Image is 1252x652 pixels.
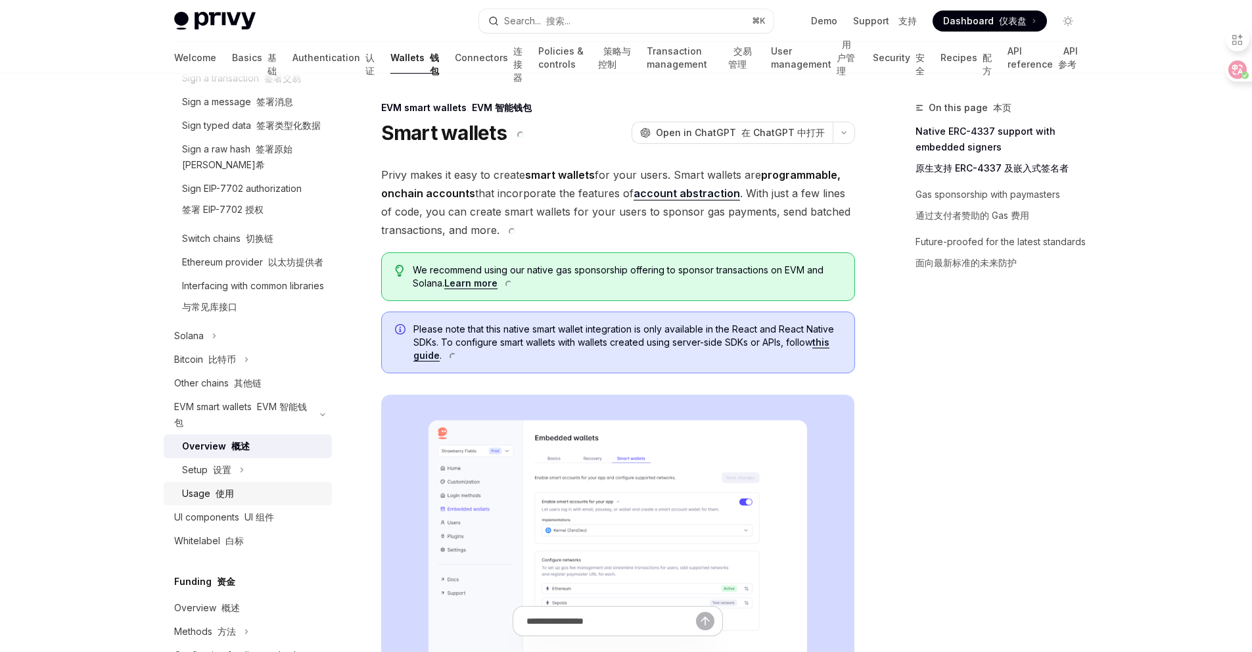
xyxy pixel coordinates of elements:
[728,45,752,70] font: 交易管理
[873,42,925,74] a: Security 安全
[164,482,332,505] a: Usage 使用
[256,96,293,107] font: 签署消息
[395,265,404,277] svg: Tip
[216,488,234,499] font: 使用
[182,204,264,215] font: 签署 EIP-7702 授权
[395,324,408,337] svg: Info
[526,607,696,636] input: Ask a question...
[164,371,332,395] a: Other chains 其他链
[656,126,825,139] span: Open in ChatGPT
[916,210,1029,221] font: 通过支付者赞助的 Gas 费用
[381,101,855,114] div: EVM smart wallets
[234,377,262,388] font: 其他链
[182,278,324,320] div: Interfacing with common libraries
[244,511,274,523] font: UI 组件
[413,264,841,290] span: We recommend using our native gas sponsorship offering to sponsor transactions on EVM and Solana.
[771,42,857,74] a: User management 用户管理
[267,52,277,76] font: 基础
[444,277,498,289] a: Learn more
[164,348,332,371] button: Toggle Bitcoin section
[513,45,522,83] font: 连接器
[231,440,250,452] font: 概述
[218,626,236,637] font: 方法
[940,42,992,74] a: Recipes 配方
[837,39,855,76] font: 用户管理
[811,14,837,28] a: Demo
[256,120,321,131] font: 签署类型化数据
[696,612,714,630] button: Send message
[381,121,527,145] h1: Smart wallets
[365,52,375,76] font: 认证
[208,354,236,365] font: 比特币
[213,464,231,475] font: 设置
[164,458,332,482] button: Toggle Setup section
[182,231,273,246] div: Switch chains
[916,121,1089,184] a: Native ERC-4337 support with embedded signers原生支持 ERC-4337 及嵌入式签名者
[221,602,240,613] font: 概述
[164,620,332,643] button: Toggle Methods section
[174,352,236,367] div: Bitcoin
[174,624,236,640] div: Methods
[983,52,992,76] font: 配方
[943,14,1027,28] span: Dashboard
[164,324,332,348] button: Toggle Solana section
[381,166,855,239] span: Privy makes it easy to create for your users. Smart wallets are that incorporate the features of ...
[916,162,1069,174] font: 原生支持 ERC-4337 及嵌入式签名者
[916,231,1089,279] a: Future-proofed for the latest standards面向最新标准的未来防护
[174,375,262,391] div: Other chains
[929,100,1011,116] span: On this page
[164,250,332,274] a: Ethereum provider 以太坊提供者
[174,509,274,525] div: UI components
[546,15,570,26] font: 搜索...
[634,187,740,200] a: account abstraction
[182,181,302,223] div: Sign EIP-7702 authorization
[164,274,332,324] a: Interfacing with common libraries与常见库接口
[164,395,332,434] button: Toggle EVM smart wallets section
[752,16,766,26] span: ⌘ K
[504,13,570,29] div: Search...
[390,42,439,74] a: Wallets 钱包
[174,12,256,30] img: light logo
[182,118,321,133] div: Sign typed data
[164,529,332,553] a: Whitelabel 白标
[898,15,917,26] font: 支持
[246,233,273,244] font: 切换链
[164,227,332,250] a: Switch chains 切换链
[933,11,1047,32] a: Dashboard 仪表盘
[632,122,833,144] button: Open in ChatGPT 在 ChatGPT 中打开
[232,42,277,74] a: Basics 基础
[292,42,375,74] a: Authentication 认证
[164,596,332,620] a: Overview 概述
[916,52,925,76] font: 安全
[999,15,1027,26] font: 仪表盘
[174,42,216,74] a: Welcome
[164,505,332,529] a: UI components UI 组件
[525,168,595,181] strong: smart wallets
[164,90,332,114] a: Sign a message 签署消息
[164,137,332,177] a: Sign a raw hash 签署原始[PERSON_NAME]希
[174,328,204,344] div: Solana
[182,486,234,501] div: Usage
[472,102,532,113] font: EVM 智能钱包
[853,14,917,28] a: Support 支持
[741,127,825,138] font: 在 ChatGPT 中打开
[268,256,323,268] font: 以太坊提供者
[1058,45,1078,70] font: API 参考
[174,533,244,549] div: Whitelabel
[182,301,237,312] font: 与常见库接口
[182,462,231,478] div: Setup
[174,600,240,616] div: Overview
[479,9,774,33] button: Open search
[182,438,250,454] div: Overview
[182,254,323,270] div: Ethereum provider
[182,94,293,110] div: Sign a message
[538,42,631,74] a: Policies & controls 策略与控制
[993,102,1011,113] font: 本页
[217,576,235,587] font: 资金
[174,574,235,590] h5: Funding
[182,141,324,173] div: Sign a raw hash
[455,42,522,74] a: Connectors 连接器
[598,45,631,70] font: 策略与控制
[164,114,332,137] a: Sign typed data 签署类型化数据
[430,52,439,76] font: 钱包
